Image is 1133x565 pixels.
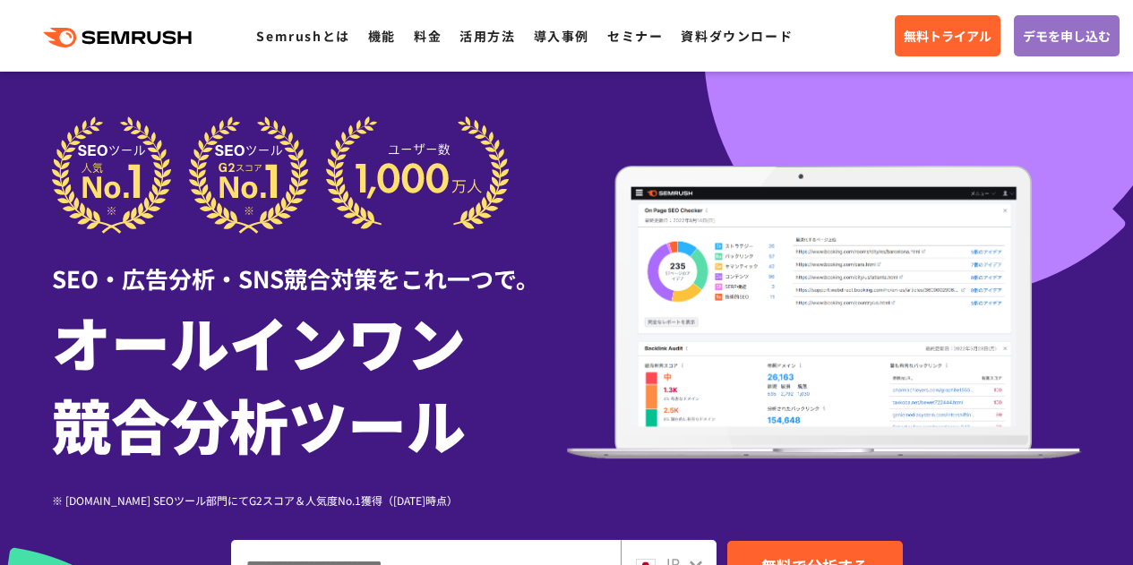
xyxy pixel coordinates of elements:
a: Semrushとは [256,27,349,45]
span: 無料トライアル [904,26,991,46]
a: デモを申し込む [1014,15,1120,56]
a: 無料トライアル [895,15,1000,56]
a: 機能 [368,27,396,45]
a: 活用方法 [459,27,515,45]
a: 料金 [414,27,442,45]
a: セミナー [607,27,663,45]
div: SEO・広告分析・SNS競合対策をこれ一つで。 [52,234,567,295]
a: 導入事例 [534,27,589,45]
a: 資料ダウンロード [681,27,793,45]
span: デモを申し込む [1023,26,1111,46]
div: ※ [DOMAIN_NAME] SEOツール部門にてG2スコア＆人気度No.1獲得（[DATE]時点） [52,492,567,509]
h1: オールインワン 競合分析ツール [52,300,567,465]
